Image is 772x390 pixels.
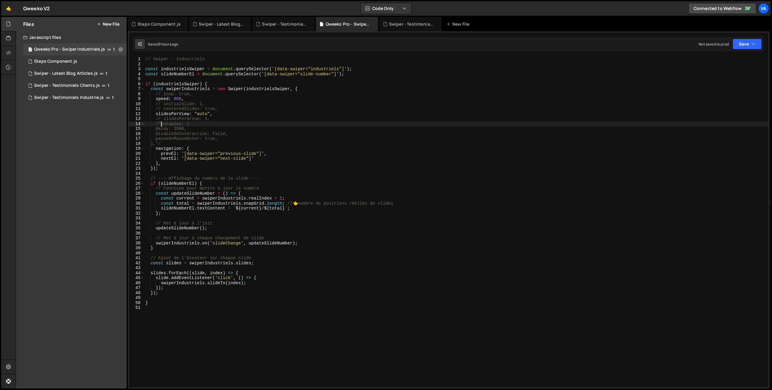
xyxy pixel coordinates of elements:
div: 48 [129,291,144,296]
div: Qweeko Pro - Swiper Industriels.js [326,21,371,27]
div: Not saved to prod [699,42,729,47]
div: 50 [129,300,144,306]
button: Save [732,39,762,49]
div: Qweeko Pro - Swiper Industriels.js [34,47,105,52]
div: Javascript files [16,31,127,43]
div: 16 [129,131,144,137]
div: 11 [129,106,144,112]
a: Connected to Webflow [688,3,756,14]
div: 8 [129,92,144,97]
div: 17285/47914.js [23,92,127,104]
div: 33 [129,216,144,221]
div: 18 [129,141,144,146]
div: 25 [129,176,144,181]
div: 39 [129,246,144,251]
div: Swiper - Latest Blog Articles.js [34,71,98,76]
div: 1 [129,57,144,62]
div: 17285/47962.js [23,43,127,55]
div: New File [446,21,472,27]
div: 9 [129,96,144,102]
div: Qweeko V2 [23,5,50,12]
div: 26 [129,181,144,186]
span: 1 [113,47,115,52]
button: Code Only [361,3,411,14]
div: 37 [129,236,144,241]
div: 10 [129,102,144,107]
div: 23 [129,166,144,171]
div: 36 [129,231,144,236]
div: 51 [129,305,144,310]
div: Swiper - Testimonials Clients.js [262,21,307,27]
div: 40 [129,251,144,256]
div: 20 [129,151,144,156]
div: 4 [129,72,144,77]
div: 13 [129,116,144,121]
a: Va [758,3,769,14]
div: 38 [129,241,144,246]
div: 31 [129,206,144,211]
div: 49 [129,295,144,300]
div: 32 [129,211,144,216]
div: 14 [129,121,144,127]
div: 46 [129,281,144,286]
div: 30 [129,201,144,206]
div: 5 [129,77,144,82]
div: 17285/48126.js [23,68,127,80]
div: 7 [129,86,144,92]
h2: Files [23,21,34,27]
div: 35 [129,226,144,231]
div: 41 [129,256,144,261]
div: 24 [129,171,144,176]
div: Steps Component.js [138,21,181,27]
div: 43 [129,266,144,271]
div: 3 [129,67,144,72]
div: Swiper - Testimonials Industrie.js [389,21,434,27]
div: 47 [129,285,144,291]
div: Swiper - Testimonials Industrie.js [34,95,104,100]
div: 2 [129,62,144,67]
div: 15 [129,126,144,131]
div: 3 hours ago [159,42,179,47]
div: 17285/48217.js [23,55,127,68]
div: 17285/48091.js [23,80,127,92]
div: 42 [129,261,144,266]
div: Saved [148,42,179,47]
div: Swiper - Latest Blog Articles.js [199,21,244,27]
div: 19 [129,146,144,151]
span: 1 [108,83,109,88]
div: 45 [129,275,144,281]
div: 12 [129,112,144,117]
button: New File [97,22,119,27]
div: 17 [129,136,144,141]
span: 1 [112,95,114,100]
div: Steps Component.js [34,59,77,64]
div: Swiper - Testimonials Clients.js [34,83,100,88]
span: 1 [28,48,32,52]
div: 21 [129,156,144,161]
div: 6 [129,82,144,87]
div: 34 [129,221,144,226]
div: 28 [129,191,144,196]
a: 🤙 [1,1,16,16]
div: 22 [129,161,144,166]
div: 27 [129,186,144,191]
span: 1 [106,71,107,76]
div: 29 [129,196,144,201]
div: 44 [129,271,144,276]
